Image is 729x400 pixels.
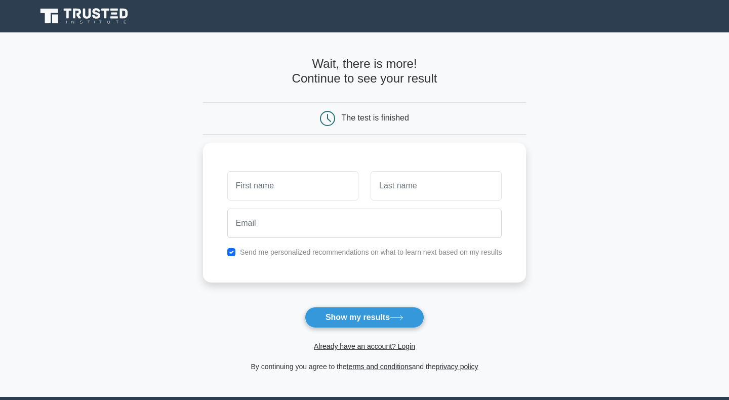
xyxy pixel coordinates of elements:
[197,361,533,373] div: By continuing you agree to the and the
[371,171,502,201] input: Last name
[240,248,502,256] label: Send me personalized recommendations on what to learn next based on my results
[314,342,415,350] a: Already have an account? Login
[227,209,502,238] input: Email
[203,57,526,86] h4: Wait, there is more! Continue to see your result
[227,171,358,201] input: First name
[342,113,409,122] div: The test is finished
[436,363,478,371] a: privacy policy
[347,363,412,371] a: terms and conditions
[305,307,424,328] button: Show my results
